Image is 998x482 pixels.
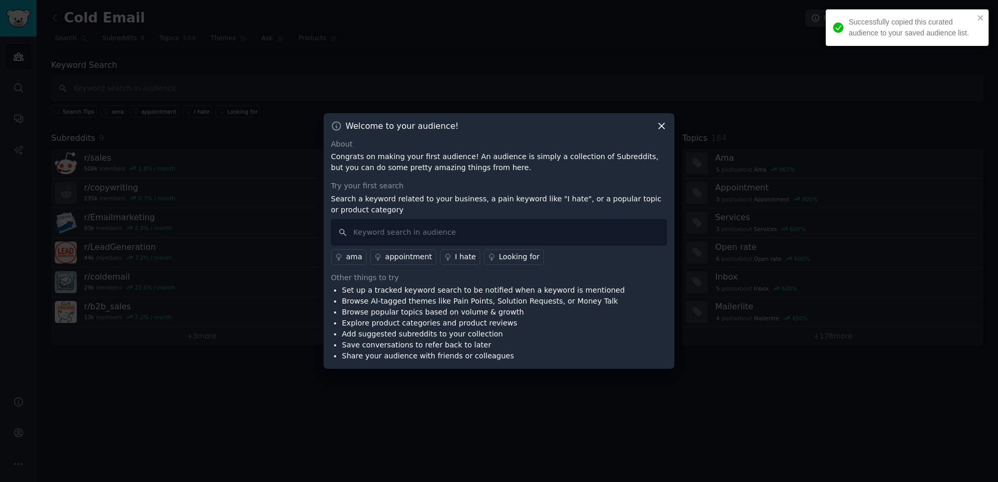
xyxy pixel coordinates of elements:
[342,329,625,340] li: Add suggested subreddits to your collection
[331,180,667,191] div: Try your first search
[331,139,667,150] div: About
[342,351,625,362] li: Share your audience with friends or colleagues
[331,249,366,265] a: ama
[342,285,625,296] li: Set up a tracked keyword search to be notified when a keyword is mentioned
[484,249,544,265] a: Looking for
[331,219,667,246] input: Keyword search in audience
[977,14,984,22] button: close
[342,307,625,318] li: Browse popular topics based on volume & growth
[331,194,667,215] p: Search a keyword related to your business, a pain keyword like "I hate", or a popular topic or pr...
[385,251,432,262] div: appointment
[370,249,436,265] a: appointment
[342,296,625,307] li: Browse AI-tagged themes like Pain Points, Solution Requests, or Money Talk
[331,151,667,173] p: Congrats on making your first audience! An audience is simply a collection of Subreddits, but you...
[346,251,362,262] div: ama
[440,249,480,265] a: I hate
[331,272,667,283] div: Other things to try
[499,251,540,262] div: Looking for
[455,251,476,262] div: I hate
[346,121,459,131] h3: Welcome to your audience!
[342,318,625,329] li: Explore product categories and product reviews
[849,17,974,39] div: Successfully copied this curated audience to your saved audience list.
[342,340,625,351] li: Save conversations to refer back to later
